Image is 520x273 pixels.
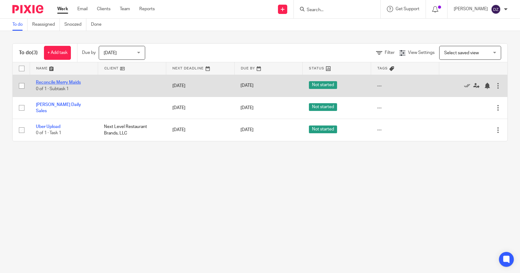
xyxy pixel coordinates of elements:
span: Not started [309,81,337,89]
span: 0 of 1 · Task 1 [36,131,61,135]
span: (3) [32,50,38,55]
span: Filter [385,51,395,55]
p: [PERSON_NAME] [454,6,488,12]
h1: To do [19,50,38,56]
span: View Settings [408,51,435,55]
img: svg%3E [491,4,501,14]
a: To do [12,19,28,31]
p: Due by [82,50,96,56]
td: [DATE] [166,119,234,141]
a: Reconcile Merry Maids [36,80,81,85]
span: Get Support [396,7,419,11]
a: + Add task [44,46,71,60]
td: Next Level Restaurant Brands, LLC [98,119,166,141]
img: Pixie [12,5,43,13]
a: Mark as done [464,83,473,89]
div: --- [377,127,433,133]
a: [PERSON_NAME] Daily Sales [36,103,81,113]
span: [DATE] [240,106,253,110]
span: 0 of 1 · Subtask 1 [36,87,69,91]
a: Team [120,6,130,12]
div: --- [377,83,433,89]
span: Select saved view [444,51,479,55]
input: Search [306,7,362,13]
span: Tags [377,67,388,70]
a: Uber Upload [36,125,60,129]
span: [DATE] [240,128,253,132]
td: [DATE] [166,97,234,119]
div: --- [377,105,433,111]
span: [DATE] [104,51,117,55]
a: Clients [97,6,110,12]
a: Work [57,6,68,12]
a: Reassigned [32,19,60,31]
span: Not started [309,103,337,111]
span: Not started [309,125,337,133]
a: Snoozed [64,19,86,31]
td: [DATE] [166,75,234,97]
a: Email [77,6,88,12]
a: Done [91,19,106,31]
a: Reports [139,6,155,12]
span: [DATE] [240,84,253,88]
